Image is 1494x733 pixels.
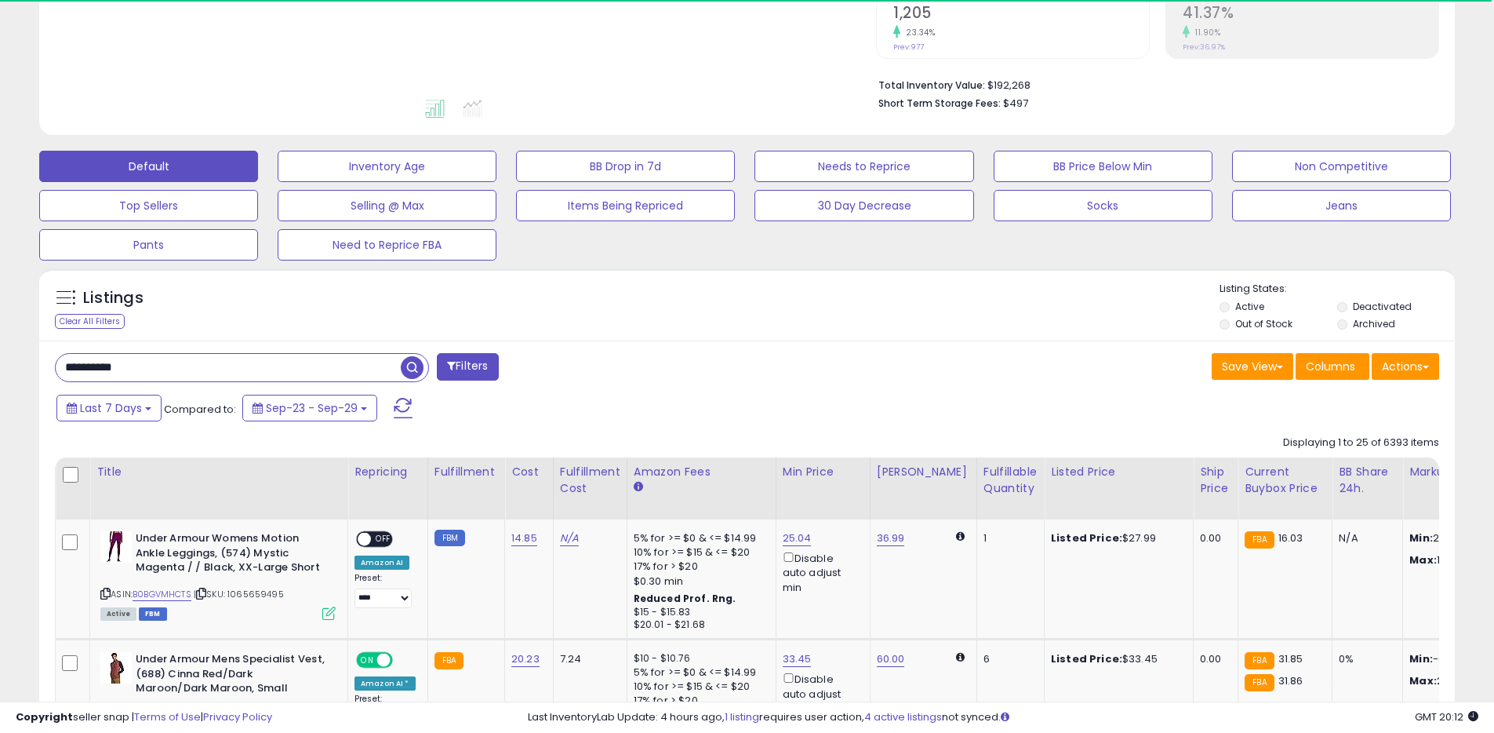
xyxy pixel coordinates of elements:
[783,651,812,667] a: 33.45
[783,531,812,546] a: 25.04
[1200,464,1231,497] div: Ship Price
[1278,673,1303,688] span: 31.86
[1296,353,1369,380] button: Columns
[1372,353,1439,380] button: Actions
[1051,651,1122,666] b: Listed Price:
[434,652,463,669] small: FBA
[1353,317,1395,330] label: Archived
[1245,674,1274,691] small: FBA
[1235,317,1292,330] label: Out of Stock
[1200,531,1226,545] div: 0.00
[878,78,985,92] b: Total Inventory Value:
[634,606,764,619] div: $15 - $15.83
[1003,96,1028,111] span: $497
[100,531,336,618] div: ASIN:
[1409,552,1437,567] strong: Max:
[1212,353,1293,380] button: Save View
[634,464,769,480] div: Amazon Fees
[877,531,905,546] a: 36.99
[1051,531,1122,545] b: Listed Price:
[39,229,258,261] button: Pants
[1278,651,1303,666] span: 31.85
[1051,531,1181,545] div: $27.99
[511,651,540,667] a: 20.23
[754,190,973,221] button: 30 Day Decrease
[1232,190,1451,221] button: Jeans
[893,42,924,52] small: Prev: 977
[354,464,421,480] div: Repricing
[528,710,1478,725] div: Last InventoryLab Update: 4 hours ago, requires user action, not synced.
[1051,652,1181,666] div: $33.45
[900,27,935,38] small: 23.34%
[1409,531,1433,545] strong: Min:
[560,464,620,497] div: Fulfillment Cost
[56,395,162,421] button: Last 7 Days
[983,464,1038,497] div: Fulfillable Quantity
[511,531,537,546] a: 14.85
[136,652,326,700] b: Under Armour Mens Specialist Vest, (688) Cinna Red/Dark Maroon/Dark Maroon, Small
[133,588,191,601] a: B0BGVMHCTS
[278,229,496,261] button: Need to Reprice FBA
[139,607,167,621] span: FBM
[203,709,272,724] a: Privacy Policy
[634,618,764,632] div: $20.01 - $21.68
[266,400,358,416] span: Sep-23 - Sep-29
[878,97,1001,110] b: Short Term Storage Fees:
[560,652,615,666] div: 7.24
[1220,282,1455,297] p: Listing States:
[1409,651,1433,666] strong: Min:
[354,556,409,570] div: Amazon AI
[194,588,284,600] span: | SKU: 1065659495
[55,314,125,329] div: Clear All Filters
[1245,652,1274,669] small: FBA
[136,531,326,579] b: Under Armour Womens Motion Ankle Leggings, (574) Mystic Magenta / / Black, XX-Large Short
[634,680,764,694] div: 10% for >= $15 & <= $20
[96,464,341,480] div: Title
[100,652,132,684] img: 41G++TmJ+XL._SL40_.jpg
[1232,151,1451,182] button: Non Competitive
[391,654,416,667] span: OFF
[100,607,136,621] span: All listings currently available for purchase on Amazon
[1339,531,1390,545] div: N/A
[634,531,764,545] div: 5% for >= $0 & <= $14.99
[878,75,1427,93] li: $192,268
[39,190,258,221] button: Top Sellers
[877,464,970,480] div: [PERSON_NAME]
[1200,652,1226,666] div: 0.00
[164,402,236,417] span: Compared to:
[1245,464,1325,497] div: Current Buybox Price
[634,560,764,574] div: 17% for > $20
[437,353,498,381] button: Filters
[634,574,764,589] div: $0.30 min
[877,651,905,667] a: 60.00
[1306,359,1355,374] span: Columns
[1235,300,1264,313] label: Active
[983,531,1032,545] div: 1
[1339,652,1390,666] div: 0%
[634,545,764,560] div: 10% for >= $15 & <= $20
[560,531,579,546] a: N/A
[434,464,498,480] div: Fulfillment
[893,4,1149,25] h2: 1,205
[994,190,1212,221] button: Socks
[783,670,858,716] div: Disable auto adjust min
[511,464,547,480] div: Cost
[354,676,416,691] div: Amazon AI *
[16,710,272,725] div: seller snap | |
[634,592,736,605] b: Reduced Prof. Rng.
[783,464,863,480] div: Min Price
[1278,531,1303,545] span: 16.03
[1245,531,1274,549] small: FBA
[1190,27,1220,38] small: 11.90%
[83,287,144,309] h5: Listings
[994,151,1212,182] button: BB Price Below Min
[100,531,132,563] img: 31o-HTtGiRL._SL40_.jpg
[754,151,973,182] button: Needs to Reprice
[354,573,416,608] div: Preset:
[725,709,759,724] a: 1 listing
[1415,709,1478,724] span: 2025-10-7 20:12 GMT
[1051,464,1187,480] div: Listed Price
[634,652,764,666] div: $10 - $10.76
[1183,4,1438,25] h2: 41.37%
[358,654,377,667] span: ON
